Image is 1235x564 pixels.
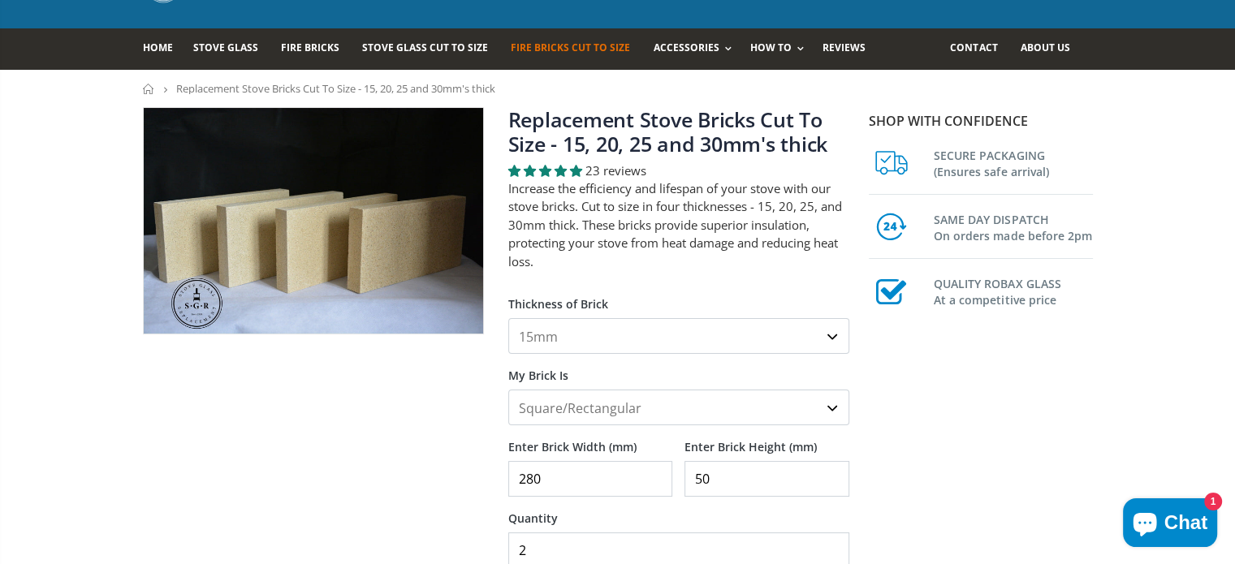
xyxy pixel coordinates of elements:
span: 23 reviews [585,162,646,179]
a: Stove Glass [193,28,270,70]
a: Contact [950,28,1009,70]
span: How To [750,41,792,54]
a: Fire Bricks [281,28,352,70]
span: Stove Glass Cut To Size [362,41,488,54]
span: Accessories [653,41,719,54]
h3: QUALITY ROBAX GLASS At a competitive price [934,273,1093,308]
inbox-online-store-chat: Shopify online store chat [1118,498,1222,551]
span: Stove Glass [193,41,258,54]
label: Enter Brick Height (mm) [684,425,849,454]
label: Thickness of Brick [508,282,849,312]
a: Accessories [653,28,739,70]
h3: SAME DAY DISPATCH On orders made before 2pm [934,209,1093,244]
span: Contact [950,41,997,54]
label: Enter Brick Width (mm) [508,425,673,454]
span: Replacement Stove Bricks Cut To Size - 15, 20, 25 and 30mm's thick [176,81,495,96]
a: Stove Glass Cut To Size [362,28,500,70]
p: Shop with confidence [869,111,1093,131]
img: 4_fire_bricks_1aa33a0b-dc7a-4843-b288-55f1aa0e36c3_800x_crop_center.jpeg [144,108,483,334]
label: My Brick Is [508,354,849,383]
a: Reviews [823,28,878,70]
a: Replacement Stove Bricks Cut To Size - 15, 20, 25 and 30mm's thick [508,105,828,157]
a: How To [750,28,812,70]
span: Fire Bricks [281,41,339,54]
span: Reviews [823,41,866,54]
span: 4.78 stars [508,162,585,179]
a: About us [1020,28,1082,70]
span: Home [143,41,173,54]
p: Increase the efficiency and lifespan of your stove with our stove bricks. Cut to size in four thi... [508,179,849,271]
h3: SECURE PACKAGING (Ensures safe arrival) [934,144,1093,180]
a: Home [143,28,185,70]
label: Quantity [508,497,849,526]
a: Home [143,84,155,94]
a: Fire Bricks Cut To Size [511,28,642,70]
span: About us [1020,41,1069,54]
span: Fire Bricks Cut To Size [511,41,630,54]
